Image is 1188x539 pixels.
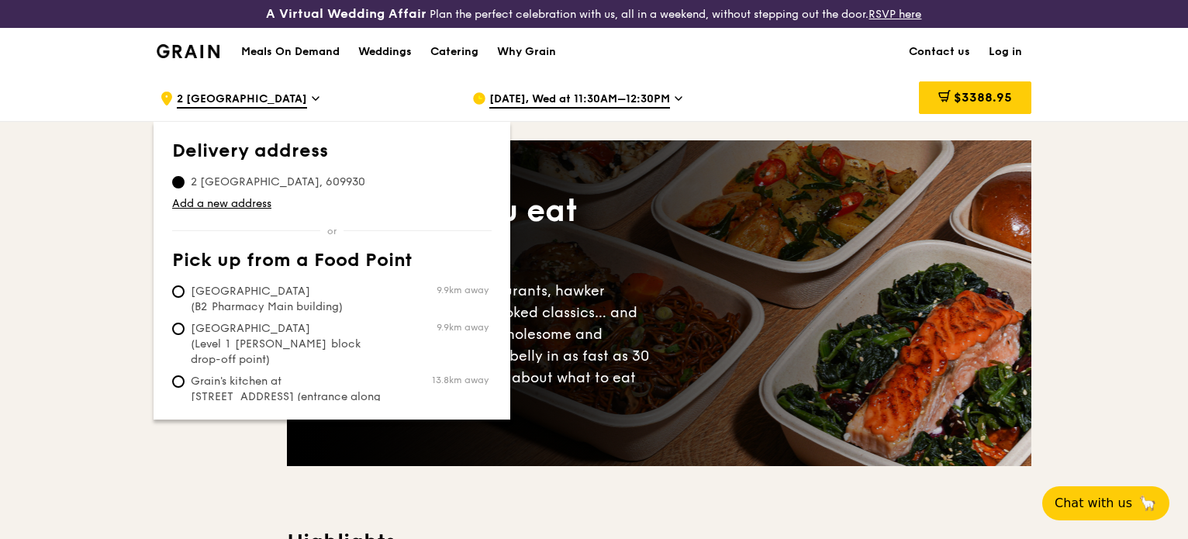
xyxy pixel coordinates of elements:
a: Weddings [349,29,421,75]
span: 9.9km away [437,321,489,333]
a: RSVP here [869,8,921,21]
span: [DATE], Wed at 11:30AM–12:30PM [489,92,670,109]
input: [GEOGRAPHIC_DATA] (B2 Pharmacy Main building)9.9km away [172,285,185,298]
a: Contact us [900,29,979,75]
img: Grain [157,44,219,58]
a: GrainGrain [157,27,219,74]
div: Why Grain [497,29,556,75]
a: Log in [979,29,1031,75]
span: 2 [GEOGRAPHIC_DATA] [177,92,307,109]
span: 13.8km away [432,374,489,386]
span: Chat with us [1055,494,1132,513]
th: Pick up from a Food Point [172,250,492,278]
input: 2 [GEOGRAPHIC_DATA], 609930 [172,176,185,188]
span: 9.9km away [437,284,489,296]
a: Why Grain [488,29,565,75]
div: Catering [430,29,478,75]
span: [GEOGRAPHIC_DATA] (Level 1 [PERSON_NAME] block drop-off point) [172,321,403,368]
a: Add a new address [172,196,492,212]
span: $3388.95 [954,90,1012,105]
h1: Meals On Demand [241,44,340,60]
span: 🦙 [1138,494,1157,513]
h3: A Virtual Wedding Affair [266,6,427,22]
input: [GEOGRAPHIC_DATA] (Level 1 [PERSON_NAME] block drop-off point)9.9km away [172,323,185,335]
span: [GEOGRAPHIC_DATA] (B2 Pharmacy Main building) [172,284,403,315]
input: Grain's kitchen at [STREET_ADDRESS] (entrance along [PERSON_NAME][GEOGRAPHIC_DATA])13.8km away [172,375,185,388]
span: 2 [GEOGRAPHIC_DATA], 609930 [172,174,384,190]
button: Chat with us🦙 [1042,486,1169,520]
div: Weddings [358,29,412,75]
div: Plan the perfect celebration with us, all in a weekend, without stepping out the door. [198,6,989,22]
a: Catering [421,29,488,75]
span: Grain's kitchen at [STREET_ADDRESS] (entrance along [PERSON_NAME][GEOGRAPHIC_DATA]) [172,374,403,436]
th: Delivery address [172,140,492,168]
